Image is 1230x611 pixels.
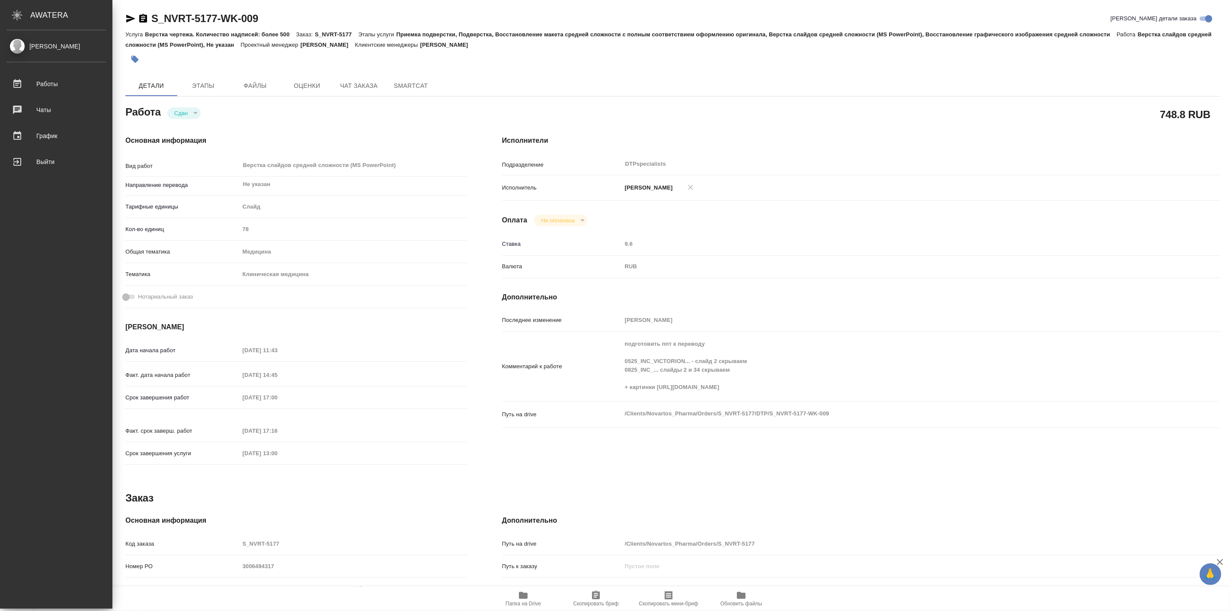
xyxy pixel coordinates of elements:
[125,135,468,146] h4: Основная информация
[502,161,622,169] p: Подразделение
[145,31,296,38] p: Верстка чертежа. Количество надписей: более 500
[622,259,1161,274] div: RUB
[240,391,315,404] input: Пустое поле
[6,42,106,51] div: [PERSON_NAME]
[125,225,240,234] p: Кол-во единиц
[502,410,622,419] p: Путь на drive
[6,77,106,90] div: Работы
[506,601,541,607] span: Папка на Drive
[502,262,622,271] p: Валюта
[315,31,358,38] p: S_NVRT-5177
[138,13,148,24] button: Скопировать ссылку
[240,560,468,572] input: Пустое поле
[286,80,328,91] span: Оценки
[125,248,240,256] p: Общая тематика
[622,314,1161,326] input: Пустое поле
[125,346,240,355] p: Дата начала работ
[359,31,397,38] p: Этапы услуги
[534,215,587,226] div: Сдан
[240,267,468,282] div: Клиническая медицина
[125,50,144,69] button: Добавить тэг
[1160,107,1211,122] h2: 748.8 RUB
[240,199,468,214] div: Слайд
[2,151,110,173] a: Выйти
[502,240,622,248] p: Ставка
[2,125,110,147] a: График
[183,80,224,91] span: Этапы
[125,427,240,435] p: Факт. срок заверш. работ
[240,223,468,235] input: Пустое поле
[560,587,632,611] button: Скопировать бриф
[338,80,380,91] span: Чат заказа
[1203,565,1218,583] span: 🙏
[502,135,1220,146] h4: Исполнители
[125,203,240,211] p: Тарифные единицы
[167,107,201,119] div: Сдан
[632,587,705,611] button: Скопировать мини-бриф
[125,515,468,526] h4: Основная информация
[125,585,240,593] p: Вид услуги
[622,183,673,192] p: [PERSON_NAME]
[1200,563,1221,585] button: 🙏
[538,217,577,224] button: Не оплачена
[6,129,106,142] div: График
[125,31,145,38] p: Услуга
[125,371,240,379] p: Факт. дата начала работ
[138,293,193,301] span: Нотариальный заказ
[125,540,240,548] p: Код заказа
[125,491,154,505] h2: Заказ
[2,73,110,95] a: Работы
[240,369,315,381] input: Пустое поле
[30,6,112,24] div: AWATERA
[125,449,240,458] p: Срок завершения услуги
[131,80,172,91] span: Детали
[573,601,618,607] span: Скопировать бриф
[125,103,161,119] h2: Работа
[125,13,136,24] button: Скопировать ссылку для ЯМессенджера
[502,316,622,325] p: Последнее изменение
[622,537,1161,550] input: Пустое поле
[240,537,468,550] input: Пустое поле
[1111,14,1197,23] span: [PERSON_NAME] детали заказа
[502,183,622,192] p: Исполнитель
[240,447,315,460] input: Пустое поле
[240,42,300,48] p: Проектный менеджер
[622,406,1161,421] textarea: /Clients/Novartos_Pharma/Orders/S_NVRT-5177/DTP/S_NVRT-5177-WK-009
[390,80,432,91] span: SmartCat
[721,601,762,607] span: Обновить файлы
[502,540,622,548] p: Путь на drive
[240,344,315,357] input: Пустое поле
[502,292,1220,302] h4: Дополнительно
[301,42,355,48] p: [PERSON_NAME]
[622,337,1161,395] textarea: подготовить ппт к переводу 0525_INC_VICTORION... - слайд 2 скрываем 0825_INC_... слайды 2 и 34 ск...
[125,393,240,402] p: Срок завершения работ
[151,13,258,24] a: S_NVRT-5177-WK-009
[502,585,622,593] p: Проекты Smartcat
[6,103,106,116] div: Чаты
[705,587,778,611] button: Обновить файлы
[240,582,468,595] input: Пустое поле
[125,322,468,332] h4: [PERSON_NAME]
[1117,31,1138,38] p: Работа
[420,42,474,48] p: [PERSON_NAME]
[502,515,1220,526] h4: Дополнительно
[2,99,110,121] a: Чаты
[125,181,240,190] p: Направление перевода
[487,587,560,611] button: Папка на Drive
[234,80,276,91] span: Файлы
[296,31,315,38] p: Заказ:
[502,562,622,571] p: Путь к заказу
[240,244,468,259] div: Медицина
[125,562,240,571] p: Номер РО
[622,238,1161,250] input: Пустое поле
[622,585,659,592] a: S_NVRT-5177
[639,601,698,607] span: Скопировать мини-бриф
[172,109,190,117] button: Сдан
[502,215,528,225] h4: Оплата
[125,270,240,279] p: Тематика
[6,155,106,168] div: Выйти
[125,162,240,170] p: Вид работ
[502,362,622,371] p: Комментарий к работе
[396,31,1117,38] p: Приемка подверстки, Подверстка, Восстановление макета средней сложности с полным соответствием оф...
[355,42,420,48] p: Клиентские менеджеры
